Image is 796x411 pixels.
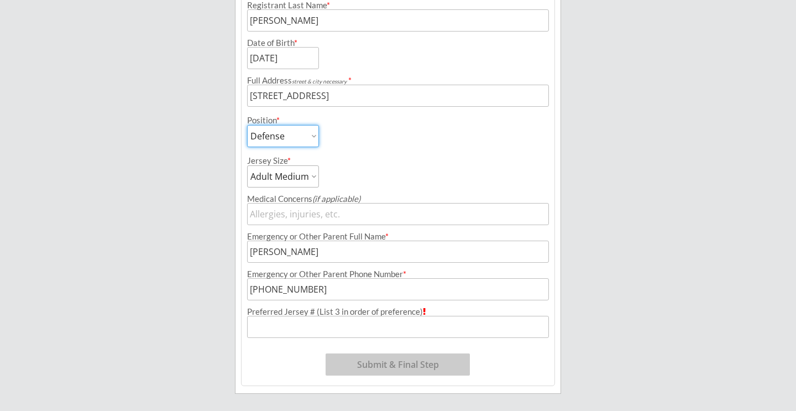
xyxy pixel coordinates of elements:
[326,353,470,376] button: Submit & Final Step
[247,157,304,165] div: Jersey Size
[247,1,549,9] div: Registrant Last Name
[247,85,549,107] input: Street, City, Province/State
[247,39,304,47] div: Date of Birth
[247,195,549,203] div: Medical Concerns
[247,116,304,124] div: Position
[247,76,549,85] div: Full Address
[247,308,549,316] div: Preferred Jersey # (List 3 in order of preference)
[312,194,360,204] em: (if applicable)
[247,270,549,278] div: Emergency or Other Parent Phone Number
[247,203,549,225] input: Allergies, injuries, etc.
[247,232,549,241] div: Emergency or Other Parent Full Name
[292,78,347,85] em: street & city necessary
